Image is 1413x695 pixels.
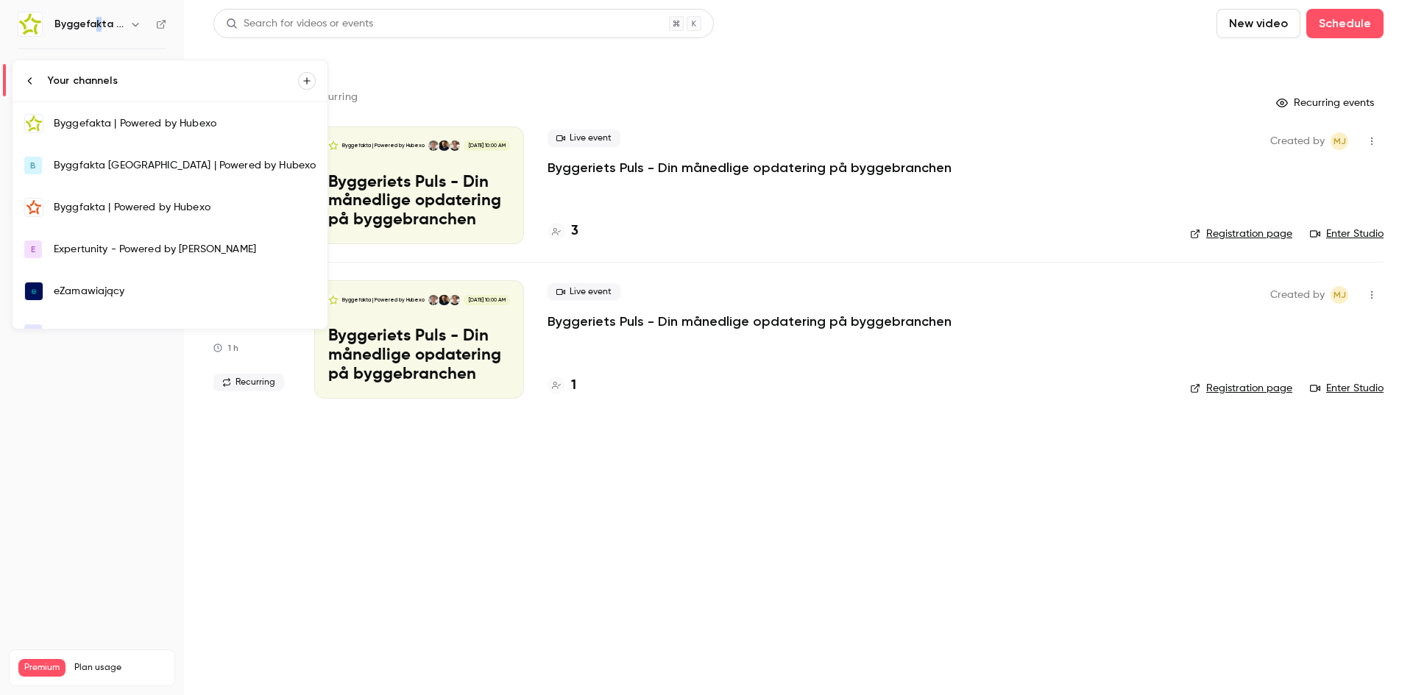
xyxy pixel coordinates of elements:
[31,243,35,256] span: E
[25,199,43,216] img: Byggfakta | Powered by Hubexo
[54,284,316,299] div: eZamawiający
[54,326,316,341] div: Hubexo 4
[30,327,36,340] span: H
[54,116,316,131] div: Byggefakta | Powered by Hubexo
[54,158,316,173] div: Byggfakta [GEOGRAPHIC_DATA] | Powered by Hubexo
[54,200,316,215] div: Byggfakta | Powered by Hubexo
[25,115,43,132] img: Byggefakta | Powered by Hubexo
[54,242,316,257] div: Expertunity - Powered by [PERSON_NAME]
[30,159,36,172] span: B
[25,282,43,300] img: eZamawiający
[48,74,298,88] div: Your channels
